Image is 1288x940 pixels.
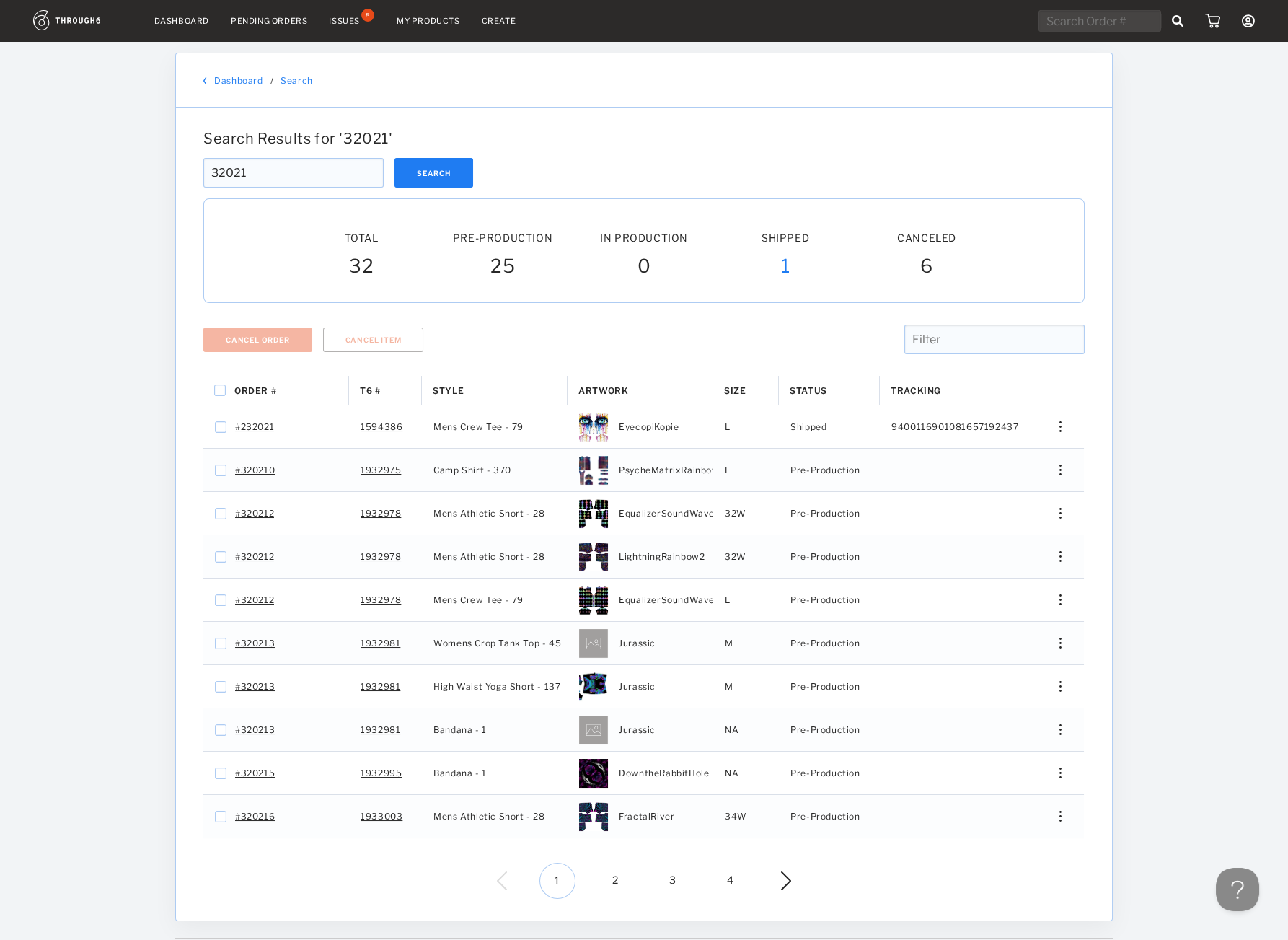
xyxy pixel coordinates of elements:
[361,591,401,610] a: 1932978
[579,629,608,658] img: bp65+2fDKzHdHJNdX+YO8SgH0ZiQDQRA6KJGBBNxIBoIgZEEzEgmogB0UQMiCZiQDQRA6KJGBBNxIBoIgZEEzEgmogB0UQMiC...
[619,721,656,739] span: Jurassic
[578,385,628,396] span: Artwork
[619,504,719,523] span: EqualizerSoundWaves
[619,418,679,436] span: EyecopiKopie
[235,721,275,739] a: #320213
[433,461,511,480] span: Camp Shirt - 370
[790,764,860,783] span: Pre-Production
[235,504,274,523] a: #320212
[579,759,608,788] img: d5af3508-4f8f-423f-bd70-39bb2432a332-thumb.JPG
[235,548,274,566] a: #320212
[203,76,207,85] img: back_bracket.f28aa67b.svg
[329,14,375,27] a: Issues8
[453,232,552,244] span: Pre-Production
[433,418,524,436] span: Mens Crew Tee - 79
[1059,638,1062,649] img: meatball_vertical.0c7b41df.svg
[203,449,1084,492] div: Press SPACE to select this row.
[759,871,791,890] img: icon_next_black.2d677c5d.svg
[713,492,779,535] div: 32W
[790,385,827,396] span: Status
[762,232,809,244] span: Shipped
[1059,724,1062,735] img: meatball_vertical.0c7b41df.svg
[1038,10,1161,32] input: Search Order #
[361,504,401,523] a: 1932978
[790,418,826,436] span: Shipped
[433,385,464,396] span: Style
[433,548,544,566] span: Mens Athletic Short - 28
[361,9,374,22] div: 8
[579,802,608,831] img: 114990-thumb-40.jpg
[619,677,656,696] span: Jurassic
[619,548,705,566] span: LightningRainbow2
[203,579,1084,622] div: Press SPACE to select this row.
[361,677,400,696] a: 1932981
[433,721,487,739] span: Bandana - 1
[1059,551,1062,562] img: meatball_vertical.0c7b41df.svg
[619,764,709,783] span: DowntheRabbitHole
[433,634,561,653] span: Womens Crop Tank Top - 45
[214,75,263,86] a: Dashboard
[1059,768,1062,778] img: meatball_vertical.0c7b41df.svg
[234,385,276,396] span: Order #
[713,665,779,708] div: M
[579,456,608,485] img: 2e36917c-67f5-4306-a216-ffe244434b2f-XS.jpg
[345,335,402,344] span: Cancel Item
[539,863,575,899] span: 1
[497,871,529,890] img: icon_back_gray.b04b85c8.svg
[433,591,524,610] span: Mens Crew Tee - 79
[790,677,860,696] span: Pre-Production
[361,461,401,480] a: 1932975
[394,158,473,188] button: Search
[713,622,779,664] div: M
[713,863,749,899] span: 4
[1059,811,1062,822] img: meatball_vertical.0c7b41df.svg
[790,721,860,739] span: Pre-Production
[579,543,608,571] img: 9f6691da-935a-41d1-9efb-eae24023e896-28.jpg
[360,385,380,396] span: T6 #
[1059,681,1062,692] img: meatball_vertical.0c7b41df.svg
[790,807,860,826] span: Pre-Production
[361,548,401,566] a: 1932978
[203,328,312,352] button: Cancel Order
[597,863,633,899] span: 2
[231,16,307,26] div: Pending Orders
[713,795,779,838] div: 34W
[235,418,274,436] a: #232021
[203,535,1084,579] div: Press SPACE to select this row.
[579,499,608,528] img: 445cfa39-56ec-4ccd-9a3a-a1b5b3f69a82-40.jpg
[790,591,860,610] span: Pre-Production
[226,335,290,344] span: Cancel Order
[235,764,275,783] a: #320215
[1216,868,1259,911] iframe: Toggle Customer Support
[713,449,779,491] div: L
[638,255,651,281] span: 0
[203,752,1084,795] div: Press SPACE to select this row.
[33,10,133,30] img: logo.1c10ca64.svg
[361,634,400,653] a: 1932981
[203,405,1084,449] div: Press SPACE to select this row.
[619,634,656,653] span: Jurassic
[345,232,379,244] span: Total
[154,16,209,26] a: Dashboard
[790,548,860,566] span: Pre-Production
[713,752,779,794] div: NA
[361,418,402,436] a: 1594386
[781,255,790,281] span: 1
[203,622,1084,665] div: Press SPACE to select this row.
[235,591,274,610] a: #320212
[203,492,1084,535] div: Press SPACE to select this row.
[329,16,360,26] div: Issues
[235,634,275,653] a: #320213
[713,708,779,751] div: NA
[203,158,384,188] input: Search Order #
[891,385,941,396] span: Tracking
[619,807,674,826] span: FractalRiver
[235,677,275,696] a: #320213
[619,591,719,610] span: EqualizerSoundWaves
[600,232,688,244] span: In Production
[579,672,608,701] img: 27ce47ad-3830-4e93-a6ef-aa3f91686cde-XS.jpg
[433,807,544,826] span: Mens Athletic Short - 28
[713,535,779,578] div: 32W
[724,385,746,396] span: Size
[579,716,608,744] img: bp65+2fDKzHdHJNdX+YO8SgH0ZiQDQRA6KJGBBNxIBoIgZEEzEgmogB0UQMiCZiQDQRA6KJGBBNxIBoIgZEEzEgmogB0UQMiC...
